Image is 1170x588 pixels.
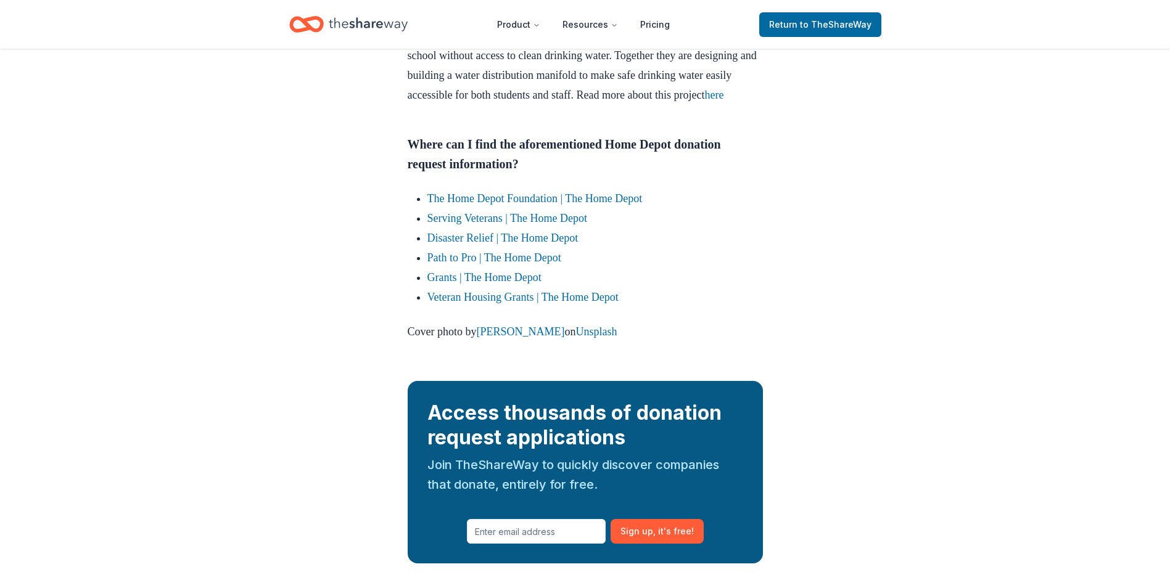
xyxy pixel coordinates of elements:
[427,251,561,264] a: Path to Pro | The Home Depot
[630,12,680,37] a: Pricing
[427,192,643,205] a: The Home Depot Foundation | The Home Depot
[705,89,724,101] a: here
[427,232,579,244] a: Disaster Relief | The Home Depot
[427,291,619,303] a: Veteran Housing Grants | The Home Depot
[653,524,694,539] span: , it ' s free!
[759,12,881,37] a: Returnto TheShareWay
[408,6,763,105] p: Recently The Home Depot has partnered up with the nonprofit in [GEOGRAPHIC_DATA], [US_STATE], whe...
[427,212,587,224] a: Serving Veterans | The Home Depot
[769,17,871,32] span: Return
[408,134,763,174] h3: Where can I find the aforementioned Home Depot donation request information?
[553,12,628,37] button: Resources
[487,10,680,39] nav: Main
[427,455,743,494] div: Join TheShareWay to quickly discover companies that donate, entirely for free.
[611,519,704,544] button: Sign up, it's free!
[800,19,871,30] span: to TheShareWay
[467,519,606,544] input: Enter email address
[289,10,408,39] a: Home
[477,325,565,338] a: [PERSON_NAME]
[427,271,542,284] a: Grants | The Home Depot
[576,325,617,338] a: Unsplash
[427,401,743,450] div: Access thousands of donation request applications
[408,322,763,341] p: Cover photo by on
[487,12,550,37] button: Product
